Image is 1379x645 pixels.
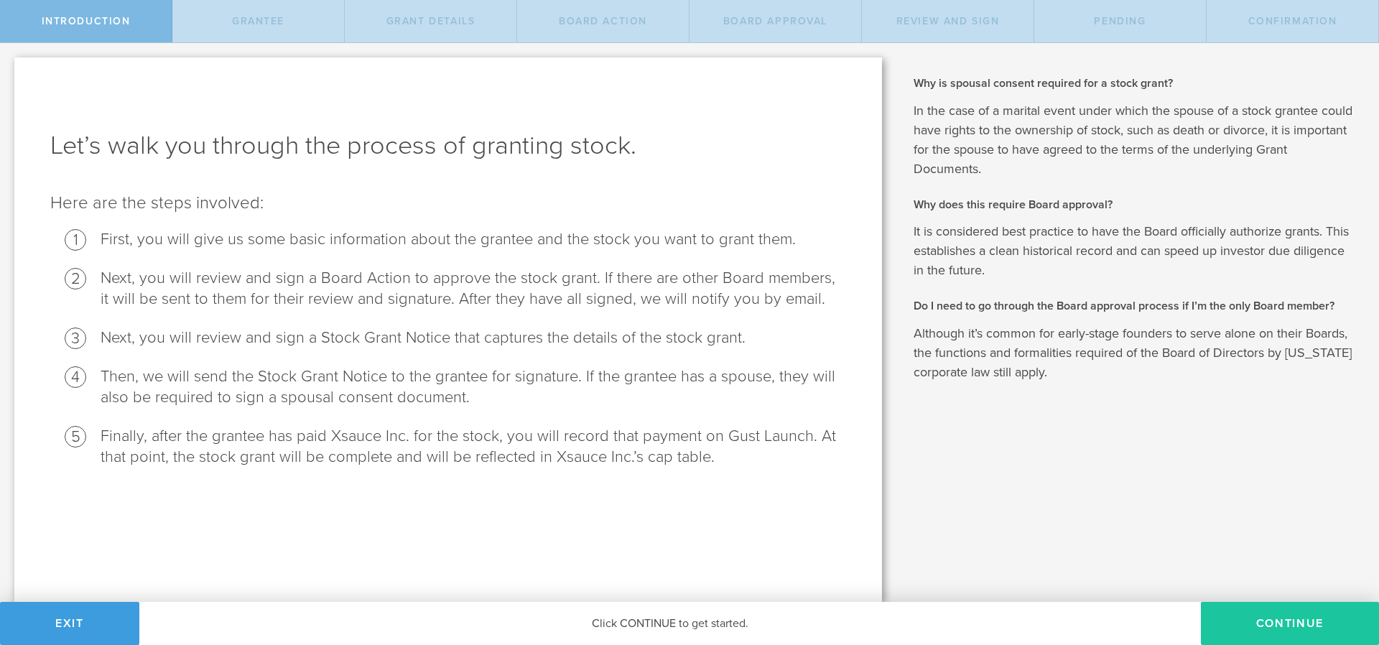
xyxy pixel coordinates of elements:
li: Then, we will send the Stock Grant Notice to the grantee for signature. If the grantee has a spou... [101,366,846,408]
li: Finally, after the grantee has paid Xsauce Inc. for the stock, you will record that payment on Gu... [101,426,846,468]
h2: Why does this require Board approval? [914,197,1357,213]
span: Introduction [42,15,131,27]
div: Click CONTINUE to get started. [139,602,1201,645]
button: Continue [1201,602,1379,645]
span: Grant Details [386,15,475,27]
h2: Do I need to go through the Board approval process if I’m the only Board member? [914,298,1357,314]
iframe: Chat Widget [1307,533,1379,602]
li: First, you will give us some basic information about the grantee and the stock you want to grant ... [101,229,846,250]
span: Confirmation [1248,15,1337,27]
span: Review and Sign [896,15,1000,27]
p: In the case of a marital event under which the spouse of a stock grantee could have rights to the... [914,101,1357,179]
p: Although it’s common for early-stage founders to serve alone on their Boards, the functions and f... [914,324,1357,382]
span: Pending [1094,15,1146,27]
h1: Let’s walk you through the process of granting stock. [50,129,846,163]
span: Board Action [559,15,647,27]
p: It is considered best practice to have the Board officially authorize grants. This establishes a ... [914,222,1357,280]
span: Grantee [232,15,284,27]
li: Next, you will review and sign a Board Action to approve the stock grant. If there are other Boar... [101,268,846,310]
span: Board Approval [723,15,827,27]
p: Here are the steps involved: [50,192,846,215]
li: Next, you will review and sign a Stock Grant Notice that captures the details of the stock grant. [101,328,846,348]
h2: Why is spousal consent required for a stock grant? [914,75,1357,91]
